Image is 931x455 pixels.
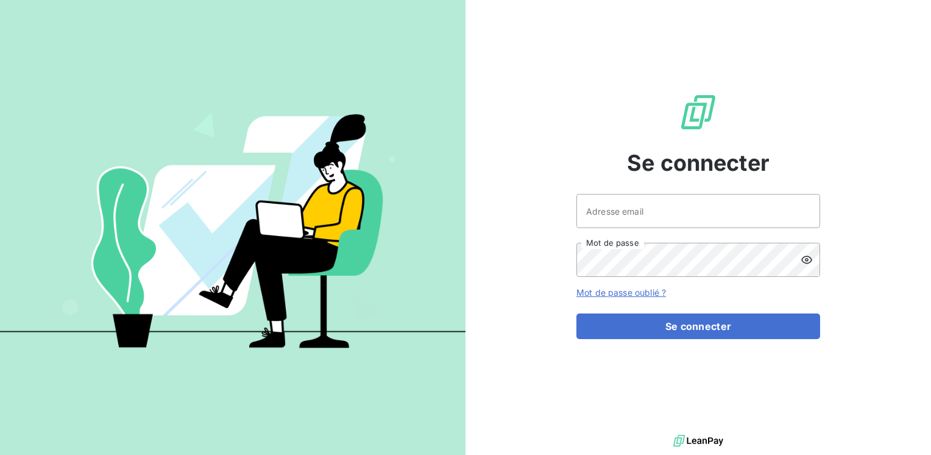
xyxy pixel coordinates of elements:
[679,93,718,132] img: Logo LeanPay
[576,287,666,298] a: Mot de passe oublié ?
[627,146,770,179] span: Se connecter
[576,194,820,228] input: placeholder
[576,313,820,339] button: Se connecter
[673,432,723,450] img: logo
